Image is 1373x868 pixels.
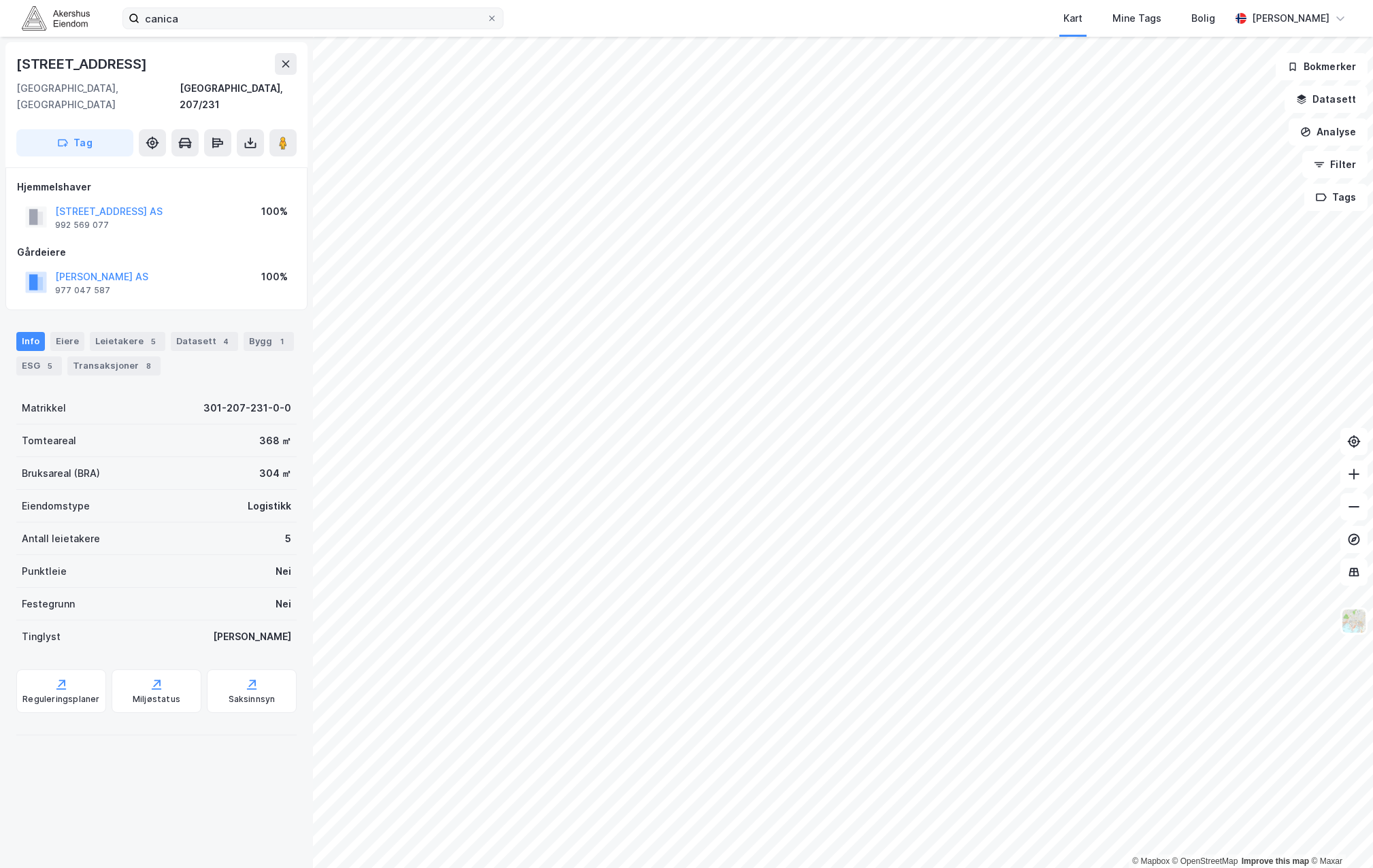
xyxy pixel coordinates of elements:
[22,6,90,30] img: akershus-eiendom-logo.9091f326c980b4bce74ccdd9f866810c.svg
[1063,10,1082,27] div: Kart
[16,356,62,375] div: ESG
[17,244,296,261] div: Gårdeiere
[22,531,100,547] div: Antall leietakere
[1172,856,1238,866] a: OpenStreetMap
[55,285,110,296] div: 977 047 587
[213,629,291,645] div: [PERSON_NAME]
[203,400,291,416] div: 301-207-231-0-0
[1285,86,1368,113] button: Datasett
[261,203,288,220] div: 100%
[1112,10,1161,27] div: Mine Tags
[90,332,165,351] div: Leietakere
[22,465,100,482] div: Bruksareal (BRA)
[1252,10,1329,27] div: [PERSON_NAME]
[22,563,67,580] div: Punktleie
[133,694,180,705] div: Miljøstatus
[1341,608,1367,634] img: Z
[50,332,84,351] div: Eiere
[146,335,160,348] div: 5
[22,400,66,416] div: Matrikkel
[16,80,180,113] div: [GEOGRAPHIC_DATA], [GEOGRAPHIC_DATA]
[229,694,276,705] div: Saksinnsyn
[22,596,75,612] div: Festegrunn
[1242,856,1309,866] a: Improve this map
[139,8,486,29] input: Søk på adresse, matrikkel, gårdeiere, leietakere eller personer
[276,563,291,580] div: Nei
[1276,53,1368,80] button: Bokmerker
[16,332,45,351] div: Info
[16,53,150,75] div: [STREET_ADDRESS]
[1302,151,1368,178] button: Filter
[1289,118,1368,146] button: Analyse
[259,433,291,449] div: 368 ㎡
[1305,803,1373,868] iframe: Chat Widget
[142,359,155,373] div: 8
[1132,856,1170,866] a: Mapbox
[1305,803,1373,868] div: Kontrollprogram for chat
[16,129,133,156] button: Tag
[259,465,291,482] div: 304 ㎡
[67,356,161,375] div: Transaksjoner
[1191,10,1215,27] div: Bolig
[22,694,99,705] div: Reguleringsplaner
[248,498,291,514] div: Logistikk
[171,332,238,351] div: Datasett
[55,220,109,231] div: 992 569 077
[17,179,296,195] div: Hjemmelshaver
[275,335,288,348] div: 1
[1304,184,1368,211] button: Tags
[261,269,288,285] div: 100%
[276,596,291,612] div: Nei
[22,433,76,449] div: Tomteareal
[285,531,291,547] div: 5
[180,80,297,113] div: [GEOGRAPHIC_DATA], 207/231
[244,332,294,351] div: Bygg
[43,359,56,373] div: 5
[219,335,233,348] div: 4
[22,629,61,645] div: Tinglyst
[22,498,90,514] div: Eiendomstype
